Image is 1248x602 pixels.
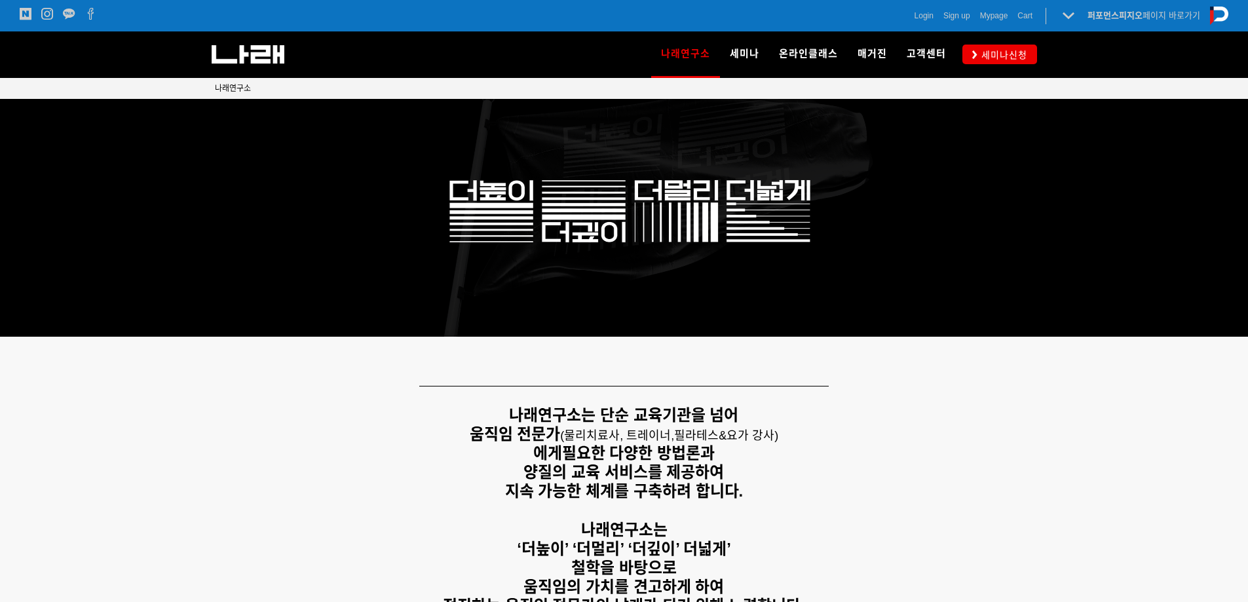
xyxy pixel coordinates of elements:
span: 세미나신청 [977,48,1027,62]
strong: 나래연구소는 단순 교육기관을 넘어 [509,406,738,424]
strong: 움직임 전문가 [470,425,561,443]
a: 나래연구소 [651,31,720,77]
span: 물리치료사, 트레이너, [564,429,674,442]
a: Cart [1017,9,1032,22]
a: 세미나신청 [962,45,1037,64]
span: 필라테스&요가 강사) [674,429,778,442]
span: 온라인클래스 [779,48,838,60]
a: Login [915,9,934,22]
span: ( [560,429,674,442]
strong: ‘더높이’ ‘더멀리’ ‘더깊이’ 더넓게’ [517,540,731,557]
strong: 철학을 바탕으로 [571,559,677,576]
a: 온라인클래스 [769,31,848,77]
a: 퍼포먼스피지오페이지 바로가기 [1087,10,1200,20]
strong: 퍼포먼스피지오 [1087,10,1143,20]
strong: 양질의 교육 서비스를 제공하여 [523,463,724,481]
a: Sign up [943,9,970,22]
strong: 나래연구소는 [581,521,668,538]
strong: 에게 [533,444,562,462]
a: 매거진 [848,31,897,77]
strong: 움직임의 가치를 견고하게 하여 [523,578,724,595]
span: 나래연구소 [215,84,251,93]
strong: 지속 가능한 체계를 구축하려 합니다. [505,482,743,500]
span: 고객센터 [907,48,946,60]
a: 세미나 [720,31,769,77]
a: 고객센터 [897,31,956,77]
span: 매거진 [858,48,887,60]
span: 세미나 [730,48,759,60]
strong: 필요한 다양한 방법론과 [562,444,715,462]
span: 나래연구소 [661,43,710,64]
a: Mypage [980,9,1008,22]
a: 나래연구소 [215,82,251,95]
